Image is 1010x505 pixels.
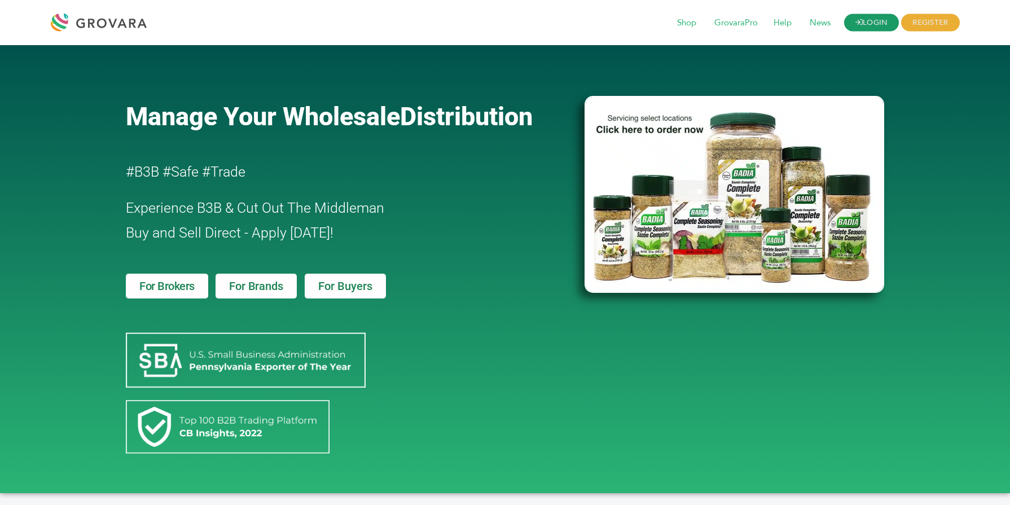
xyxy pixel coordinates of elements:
a: For Brands [216,274,296,298]
span: REGISTER [901,14,959,32]
span: Help [766,12,800,34]
span: GrovaraPro [706,12,766,34]
span: For Buyers [318,280,372,292]
a: For Buyers [305,274,386,298]
span: For Brokers [139,280,195,292]
a: LOGIN [844,14,899,32]
span: Shop [669,12,704,34]
span: Experience B3B & Cut Out The Middleman [126,200,384,216]
a: Shop [669,17,704,29]
a: GrovaraPro [706,17,766,29]
a: For Brokers [126,274,208,298]
span: Manage Your Wholesale [126,102,400,131]
h2: #B3B #Safe #Trade [126,160,520,185]
a: News [802,17,838,29]
span: News [802,12,838,34]
span: For Brands [229,280,283,292]
a: Manage Your WholesaleDistribution [126,102,566,131]
span: Distribution [400,102,533,131]
a: Help [766,17,800,29]
span: Buy and Sell Direct - Apply [DATE]! [126,225,333,241]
